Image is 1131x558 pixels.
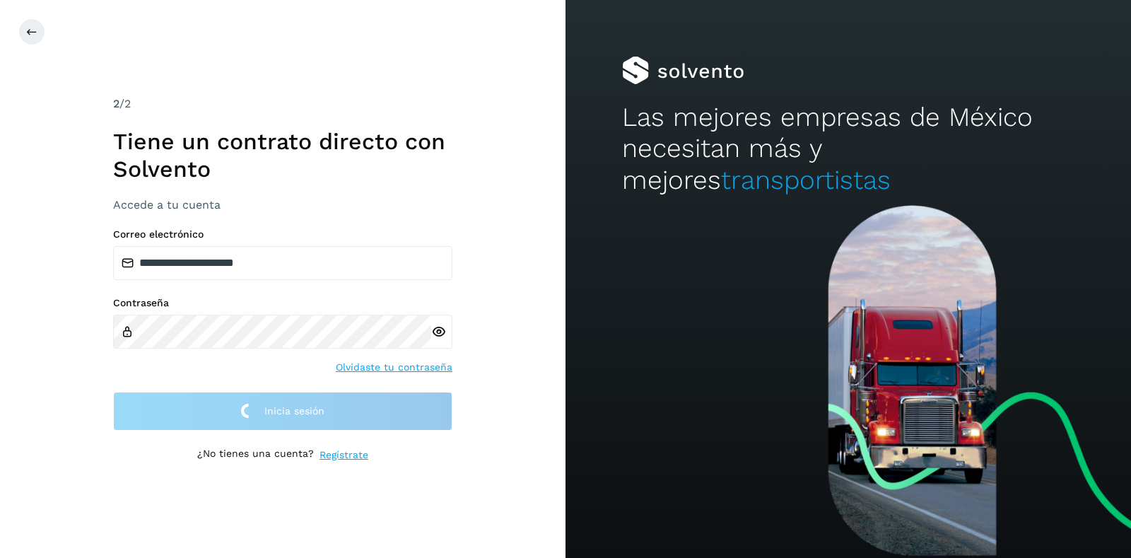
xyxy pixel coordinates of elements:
button: Inicia sesión [113,392,452,431]
div: /2 [113,95,452,112]
h2: Las mejores empresas de México necesitan más y mejores [622,102,1074,196]
span: Inicia sesión [264,406,324,416]
span: transportistas [721,165,891,195]
h1: Tiene un contrato directo con Solvento [113,128,452,182]
label: Correo electrónico [113,228,452,240]
a: Olvidaste tu contraseña [336,360,452,375]
h3: Accede a tu cuenta [113,198,452,211]
a: Regístrate [320,448,368,463]
p: ¿No tienes una cuenta? [197,448,314,463]
label: Contraseña [113,297,452,309]
span: 2 [113,97,119,110]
